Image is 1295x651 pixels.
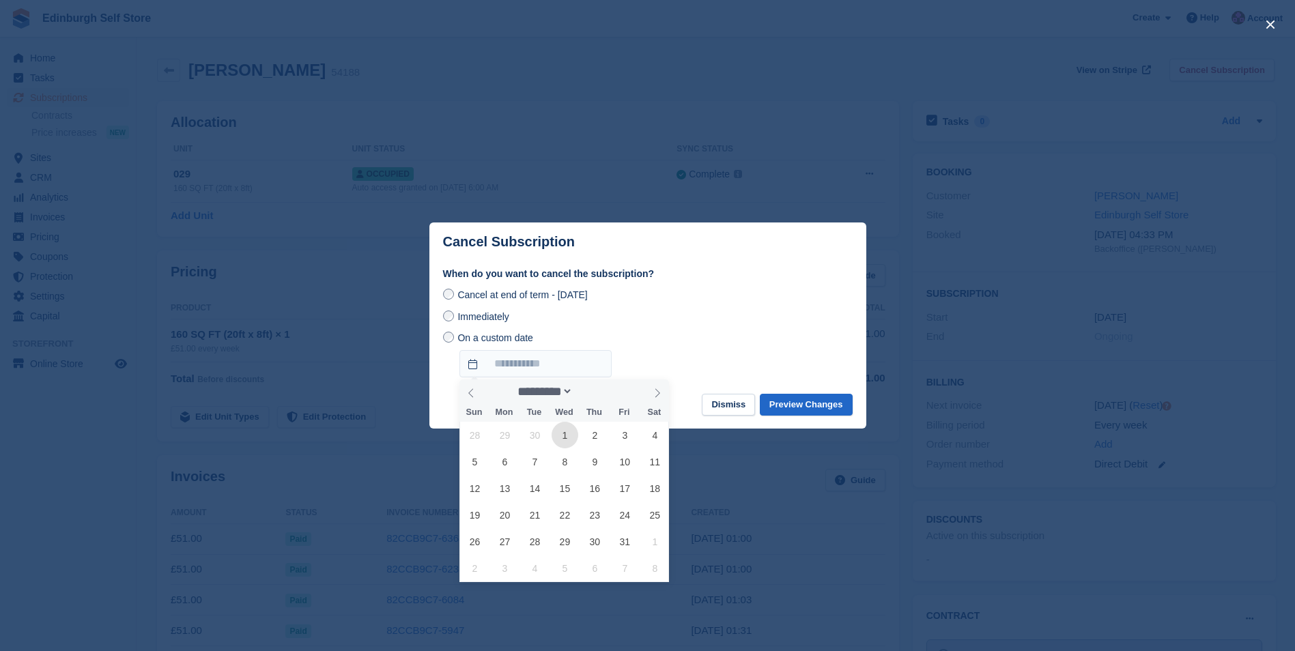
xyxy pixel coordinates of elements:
span: October 14, 2025 [522,475,548,502]
span: October 28, 2025 [522,528,548,555]
span: Sun [459,408,489,417]
span: October 10, 2025 [612,448,638,475]
span: November 1, 2025 [642,528,668,555]
span: November 5, 2025 [552,555,578,581]
input: On a custom date [459,350,612,377]
span: October 1, 2025 [552,422,578,448]
span: Thu [579,408,609,417]
span: October 12, 2025 [461,475,488,502]
span: November 7, 2025 [612,555,638,581]
span: November 6, 2025 [582,555,608,581]
span: October 22, 2025 [552,502,578,528]
input: Year [573,384,616,399]
span: Immediately [457,311,509,322]
span: October 6, 2025 [492,448,518,475]
span: On a custom date [457,332,533,343]
span: October 23, 2025 [582,502,608,528]
button: Dismiss [702,394,755,416]
span: October 2, 2025 [582,422,608,448]
span: Sat [639,408,669,417]
span: October 17, 2025 [612,475,638,502]
span: November 3, 2025 [492,555,518,581]
input: Cancel at end of term - [DATE] [443,289,454,300]
span: September 30, 2025 [522,422,548,448]
label: When do you want to cancel the subscription? [443,267,853,281]
span: October 7, 2025 [522,448,548,475]
input: On a custom date [443,332,454,343]
span: October 11, 2025 [642,448,668,475]
span: October 8, 2025 [552,448,578,475]
span: October 15, 2025 [552,475,578,502]
span: September 29, 2025 [492,422,518,448]
span: October 4, 2025 [642,422,668,448]
p: Cancel Subscription [443,234,575,250]
span: October 21, 2025 [522,502,548,528]
span: October 29, 2025 [552,528,578,555]
span: October 18, 2025 [642,475,668,502]
span: October 31, 2025 [612,528,638,555]
button: close [1260,14,1281,35]
span: November 2, 2025 [461,555,488,581]
span: Fri [609,408,639,417]
span: October 3, 2025 [612,422,638,448]
span: Wed [549,408,579,417]
span: October 19, 2025 [461,502,488,528]
span: September 28, 2025 [461,422,488,448]
span: November 4, 2025 [522,555,548,581]
button: Preview Changes [760,394,853,416]
span: October 20, 2025 [492,502,518,528]
span: October 25, 2025 [642,502,668,528]
span: October 27, 2025 [492,528,518,555]
span: October 9, 2025 [582,448,608,475]
select: Month [513,384,573,399]
span: October 16, 2025 [582,475,608,502]
span: October 26, 2025 [461,528,488,555]
span: October 13, 2025 [492,475,518,502]
span: November 8, 2025 [642,555,668,581]
input: Immediately [443,310,454,321]
span: October 24, 2025 [612,502,638,528]
span: October 30, 2025 [582,528,608,555]
span: Mon [489,408,519,417]
span: Cancel at end of term - [DATE] [457,289,587,300]
span: October 5, 2025 [461,448,488,475]
span: Tue [519,408,549,417]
